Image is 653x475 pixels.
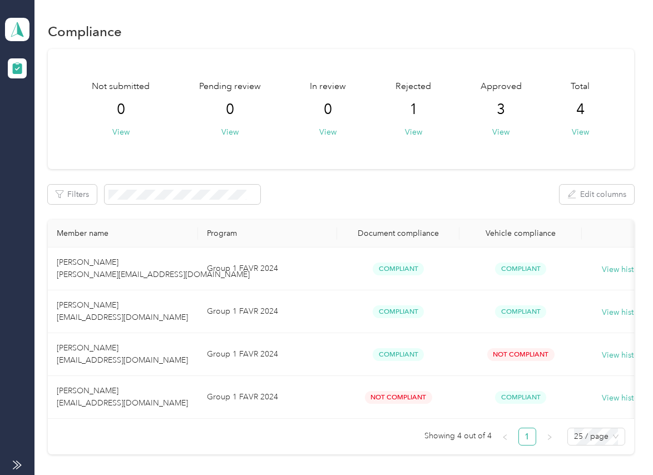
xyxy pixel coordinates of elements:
span: Pending review [199,80,261,93]
span: Compliant [373,263,424,275]
div: Vehicle compliance [468,229,573,238]
button: View [405,126,422,138]
span: 0 [324,101,332,118]
button: View [572,126,589,138]
button: View history [602,264,645,276]
td: Group 1 FAVR 2024 [198,333,337,376]
span: Approved [481,80,522,93]
span: Rejected [395,80,431,93]
span: right [546,434,553,441]
span: 1 [409,101,418,118]
button: View history [602,392,645,404]
span: 25 / page [574,428,619,445]
li: Next Page [541,428,558,446]
td: Group 1 FAVR 2024 [198,376,337,419]
button: right [541,428,558,446]
th: Program [198,220,337,248]
button: View history [602,306,645,319]
span: Compliant [373,305,424,318]
td: Group 1 FAVR 2024 [198,290,337,333]
div: Page Size [567,428,625,446]
div: Document compliance [346,229,451,238]
span: Total [571,80,590,93]
span: Compliant [495,305,546,318]
span: 3 [497,101,505,118]
li: 1 [518,428,536,446]
button: Filters [48,185,97,204]
td: Group 1 FAVR 2024 [198,248,337,290]
th: Member name [48,220,198,248]
span: [PERSON_NAME] [EMAIL_ADDRESS][DOMAIN_NAME] [57,386,188,408]
span: Not submitted [92,80,150,93]
span: Compliant [495,391,546,404]
button: View [221,126,239,138]
iframe: Everlance-gr Chat Button Frame [591,413,653,475]
li: Previous Page [496,428,514,446]
h1: Compliance [48,26,122,37]
span: 4 [576,101,585,118]
span: In review [310,80,346,93]
span: [PERSON_NAME] [PERSON_NAME][EMAIL_ADDRESS][DOMAIN_NAME] [57,258,250,279]
span: Showing 4 out of 4 [424,428,492,444]
span: left [502,434,508,441]
button: View [492,126,509,138]
span: Not Compliant [487,348,555,361]
a: 1 [519,428,536,445]
span: Not Compliant [365,391,432,404]
button: View [319,126,337,138]
button: View history [602,349,645,362]
span: 0 [117,101,125,118]
span: [PERSON_NAME] [EMAIL_ADDRESS][DOMAIN_NAME] [57,343,188,365]
button: Edit columns [560,185,634,204]
button: left [496,428,514,446]
span: Compliant [373,348,424,361]
button: View [112,126,130,138]
span: Compliant [495,263,546,275]
span: 0 [226,101,234,118]
span: [PERSON_NAME] [EMAIL_ADDRESS][DOMAIN_NAME] [57,300,188,322]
